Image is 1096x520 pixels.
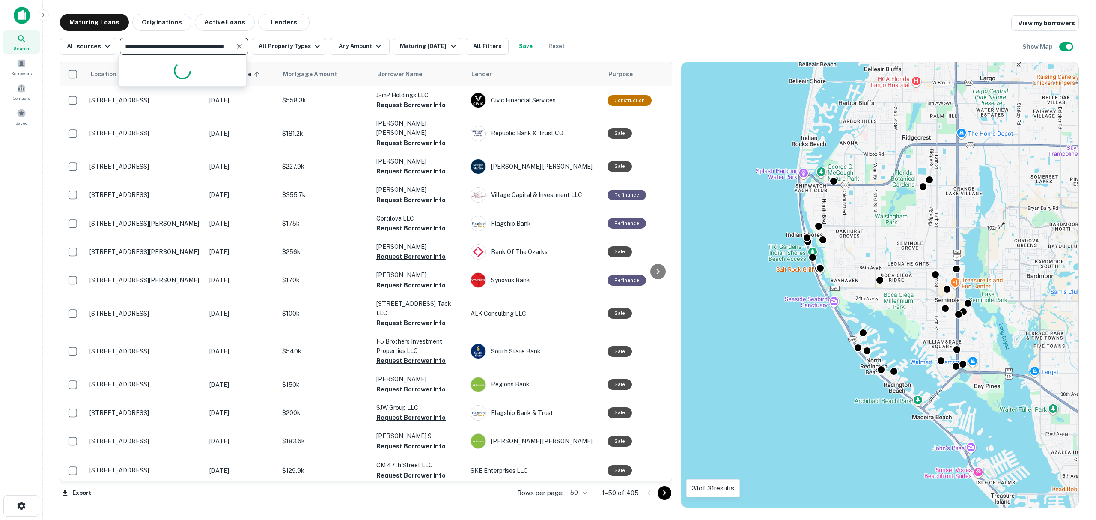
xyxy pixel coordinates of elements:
[376,138,446,148] button: Request Borrower Info
[466,62,603,86] th: Lender
[471,244,599,260] div: Bank Of The Ozarks
[209,436,274,446] p: [DATE]
[89,191,201,199] p: [STREET_ADDRESS]
[471,344,485,359] img: picture
[90,69,116,79] span: Location
[376,318,446,328] button: Request Borrower Info
[209,190,274,200] p: [DATE]
[282,247,368,257] p: $256k
[471,406,485,420] img: picture
[282,190,368,200] p: $355.7k
[658,486,671,500] button: Go to next page
[3,105,40,128] a: Saved
[471,216,485,231] img: picture
[471,433,599,449] div: [PERSON_NAME] [PERSON_NAME]
[608,218,646,229] div: This loan purpose was for refinancing
[376,242,462,251] p: [PERSON_NAME]
[376,299,462,318] p: [STREET_ADDRESS] Tack LLC
[471,126,599,141] div: Republic Bank & Trust CO
[85,62,205,86] th: Location
[209,347,274,356] p: [DATE]
[567,487,588,499] div: 50
[608,95,652,106] div: This loan purpose was for construction
[376,337,462,356] p: F5 Brothers Investment Properties LLC
[209,129,274,138] p: [DATE]
[400,41,458,51] div: Maturing [DATE]
[376,384,446,394] button: Request Borrower Info
[282,162,368,171] p: $227.9k
[471,309,599,318] p: ALK Consulting LLC
[471,377,485,392] img: picture
[376,195,446,205] button: Request Borrower Info
[89,96,201,104] p: [STREET_ADDRESS]
[278,62,372,86] th: Mortgage Amount
[471,126,485,141] img: picture
[608,379,632,390] div: Sale
[330,38,390,55] button: Any Amount
[282,347,368,356] p: $540k
[376,251,446,262] button: Request Borrower Info
[1011,15,1079,31] a: View my borrowers
[89,248,201,256] p: [STREET_ADDRESS][PERSON_NAME]
[376,185,462,194] p: [PERSON_NAME]
[89,276,201,284] p: [STREET_ADDRESS][PERSON_NAME]
[89,347,201,355] p: [STREET_ADDRESS]
[60,487,93,499] button: Export
[512,38,539,55] button: Save your search to get updates of matches that match your search criteria.
[376,441,446,451] button: Request Borrower Info
[692,483,734,493] p: 31 of 31 results
[283,69,348,79] span: Mortgage Amount
[471,93,599,108] div: Civic Financial Services
[89,409,201,417] p: [STREET_ADDRESS]
[471,93,485,108] img: picture
[471,273,485,287] img: picture
[376,403,462,412] p: SJW Group LLC
[195,14,255,31] button: Active Loans
[282,380,368,389] p: $150k
[376,374,462,384] p: [PERSON_NAME]
[608,465,632,476] div: Sale
[3,30,40,54] a: Search
[471,245,485,259] img: picture
[89,129,201,137] p: [STREET_ADDRESS]
[376,470,446,481] button: Request Borrower Info
[89,437,201,445] p: [STREET_ADDRESS]
[209,466,274,475] p: [DATE]
[376,280,446,290] button: Request Borrower Info
[608,407,632,418] div: Sale
[608,346,632,357] div: Sale
[471,344,599,359] div: South State Bank
[89,310,201,317] p: [STREET_ADDRESS]
[543,38,570,55] button: Reset
[471,216,599,231] div: Flagship Bank
[376,214,462,223] p: Cortilova LLC
[1053,451,1096,493] div: Chat Widget
[282,436,368,446] p: $183.6k
[282,309,368,318] p: $100k
[376,90,462,100] p: J2m2 Holdings LLC
[608,436,632,447] div: Sale
[471,272,599,288] div: Synovus Bank
[14,45,29,52] span: Search
[3,80,40,103] a: Contacts
[471,159,599,174] div: [PERSON_NAME] [PERSON_NAME]
[60,38,116,55] button: All sources
[282,275,368,285] p: $170k
[471,405,599,421] div: Flagship Bank & Trust
[11,70,32,77] span: Borrowers
[393,38,462,55] button: Maturing [DATE]
[377,69,422,79] span: Borrower Name
[471,69,492,79] span: Lender
[608,246,632,257] div: Sale
[372,62,466,86] th: Borrower Name
[209,380,274,389] p: [DATE]
[376,100,446,110] button: Request Borrower Info
[376,356,446,366] button: Request Borrower Info
[89,220,201,227] p: [STREET_ADDRESS][PERSON_NAME]
[1022,42,1054,51] h6: Show Map
[376,119,462,137] p: [PERSON_NAME] [PERSON_NAME]
[608,308,632,319] div: Sale
[14,7,30,24] img: capitalize-icon.png
[602,488,639,498] p: 1–50 of 405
